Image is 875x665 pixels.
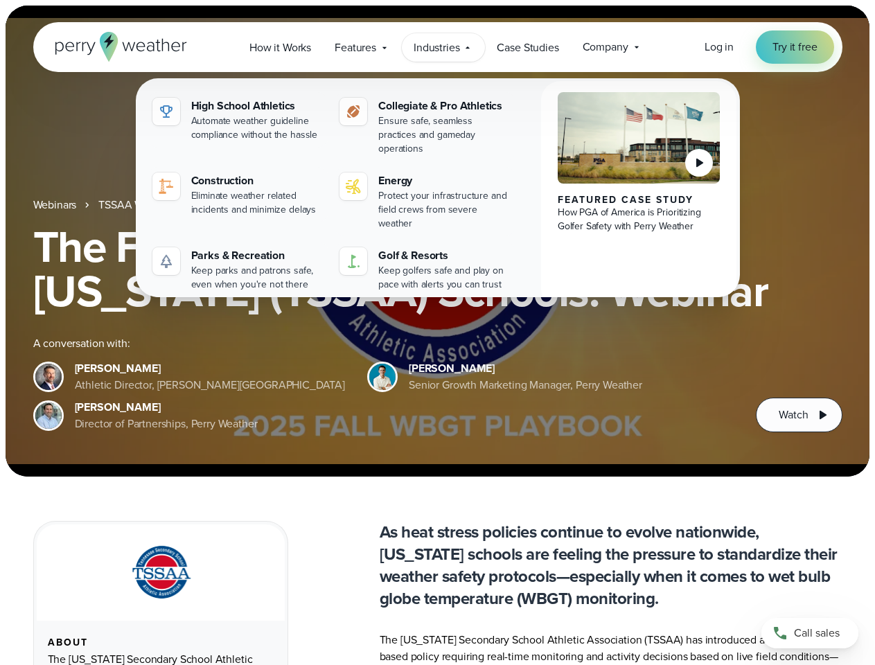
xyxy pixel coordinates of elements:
img: TSSAA-Tennessee-Secondary-School-Athletic-Association.svg [114,541,207,604]
img: PGA of America, Frisco Campus [558,92,721,184]
img: energy-icon@2x-1.svg [345,178,362,195]
a: Log in [705,39,734,55]
div: [PERSON_NAME] [75,360,346,377]
span: Watch [779,407,808,423]
a: Energy Protect your infrastructure and field crews from severe weather [334,167,516,236]
a: TSSAA WBGT Fall Playbook [98,197,230,213]
div: A conversation with: [33,335,734,352]
a: construction perry weather Construction Eliminate weather related incidents and minimize delays [147,167,329,222]
a: How it Works [238,33,323,62]
div: [PERSON_NAME] [75,399,258,416]
img: Jeff Wood [35,402,62,429]
div: Keep parks and patrons safe, even when you're not there [191,264,324,292]
div: Keep golfers safe and play on pace with alerts you can trust [378,264,511,292]
div: How PGA of America is Prioritizing Golfer Safety with Perry Weather [558,206,721,233]
img: Brian Wyatt [35,364,62,390]
span: Company [583,39,628,55]
div: Energy [378,172,511,189]
div: Parks & Recreation [191,247,324,264]
a: Try it free [756,30,833,64]
a: High School Athletics Automate weather guideline compliance without the hassle [147,92,329,148]
span: Call sales [794,625,840,641]
div: Senior Growth Marketing Manager, Perry Weather [409,377,642,393]
img: parks-icon-grey.svg [158,253,175,269]
div: [PERSON_NAME] [409,360,642,377]
div: Golf & Resorts [378,247,511,264]
div: Featured Case Study [558,195,721,206]
div: Protect your infrastructure and field crews from severe weather [378,189,511,231]
img: highschool-icon.svg [158,103,175,120]
a: PGA of America, Frisco Campus Featured Case Study How PGA of America is Prioritizing Golfer Safet... [541,81,737,308]
a: Case Studies [485,33,570,62]
span: Features [335,39,376,56]
div: Ensure safe, seamless practices and gameday operations [378,114,511,156]
div: Automate weather guideline compliance without the hassle [191,114,324,142]
img: construction perry weather [158,178,175,195]
a: Call sales [761,618,858,648]
img: proathletics-icon@2x-1.svg [345,103,362,120]
span: Case Studies [497,39,558,56]
button: Watch [756,398,842,432]
div: Director of Partnerships, Perry Weather [75,416,258,432]
a: Collegiate & Pro Athletics Ensure safe, seamless practices and gameday operations [334,92,516,161]
img: Spencer Patton, Perry Weather [369,364,396,390]
span: Try it free [772,39,817,55]
span: How it Works [249,39,311,56]
div: About [48,637,274,648]
div: Athletic Director, [PERSON_NAME][GEOGRAPHIC_DATA] [75,377,346,393]
div: Eliminate weather related incidents and minimize delays [191,189,324,217]
img: golf-iconV2.svg [345,253,362,269]
h1: The Fall WBGT Playbook for [US_STATE] (TSSAA) Schools: Webinar [33,224,842,313]
a: Parks & Recreation Keep parks and patrons safe, even when you're not there [147,242,329,297]
a: Webinars [33,197,77,213]
div: Collegiate & Pro Athletics [378,98,511,114]
p: As heat stress policies continue to evolve nationwide, [US_STATE] schools are feeling the pressur... [380,521,842,610]
div: High School Athletics [191,98,324,114]
span: Industries [414,39,459,56]
a: Golf & Resorts Keep golfers safe and play on pace with alerts you can trust [334,242,516,297]
div: Construction [191,172,324,189]
nav: Breadcrumb [33,197,842,213]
